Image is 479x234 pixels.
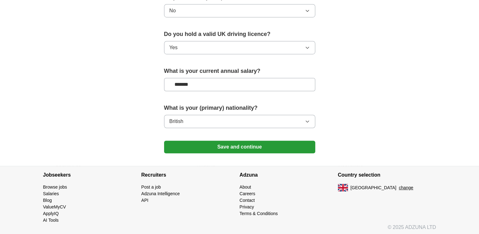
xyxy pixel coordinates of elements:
label: What is your (primary) nationality? [164,104,315,112]
a: Blog [43,198,52,203]
a: Browse jobs [43,184,67,190]
button: change [399,184,413,191]
span: [GEOGRAPHIC_DATA] [351,184,396,191]
a: Terms & Conditions [240,211,278,216]
span: Yes [169,44,178,51]
span: British [169,118,183,125]
a: ApplyIQ [43,211,59,216]
a: Careers [240,191,255,196]
button: British [164,115,315,128]
button: No [164,4,315,17]
a: Contact [240,198,255,203]
img: UK flag [338,184,348,191]
span: No [169,7,176,15]
a: Post a job [141,184,161,190]
a: AI Tools [43,218,59,223]
a: API [141,198,149,203]
a: Privacy [240,204,254,209]
a: ValueMyCV [43,204,66,209]
a: Adzuna Intelligence [141,191,180,196]
label: What is your current annual salary? [164,67,315,75]
a: About [240,184,251,190]
label: Do you hold a valid UK driving licence? [164,30,315,38]
button: Save and continue [164,141,315,153]
a: Salaries [43,191,59,196]
button: Yes [164,41,315,54]
h4: Country selection [338,166,436,184]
